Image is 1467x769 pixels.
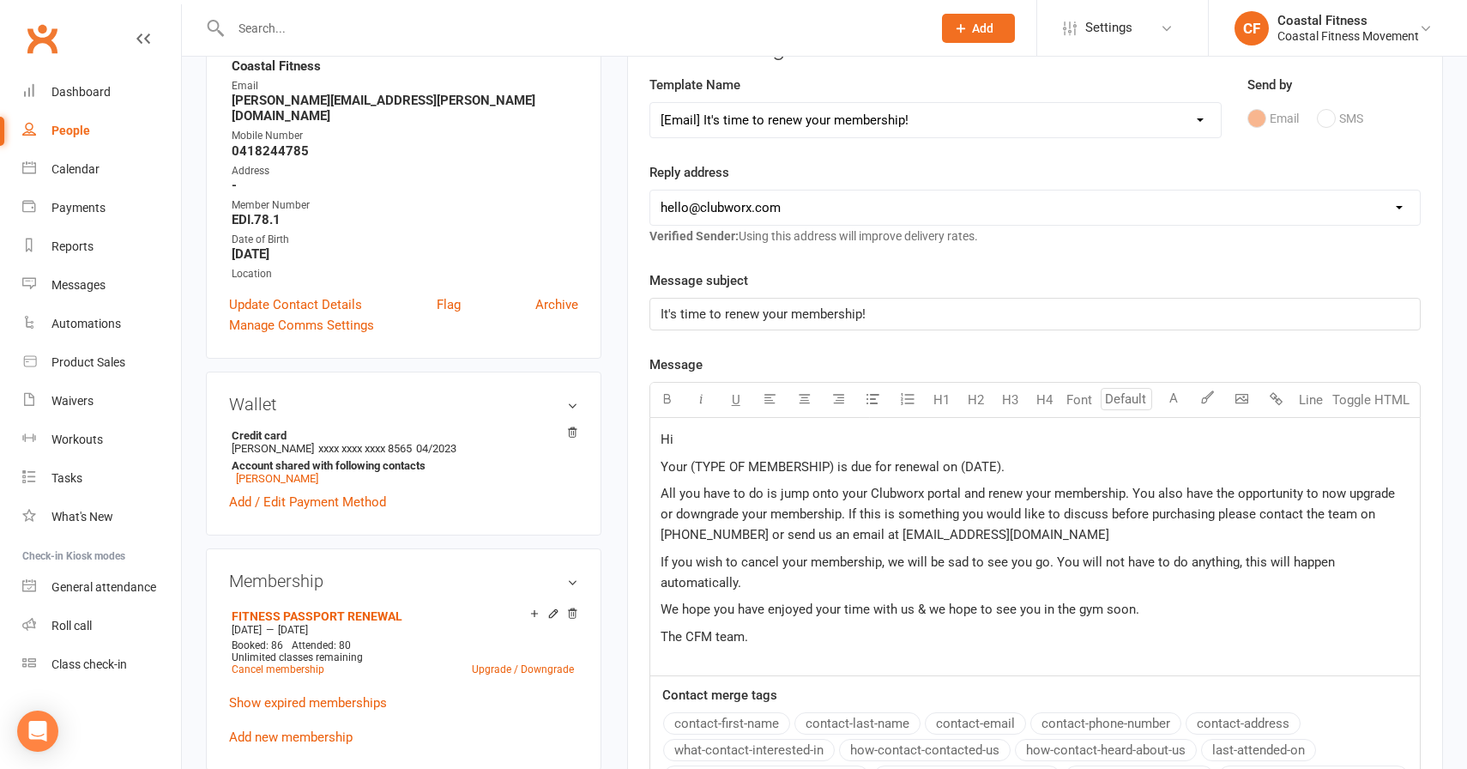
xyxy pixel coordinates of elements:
[22,568,181,607] a: General attendance kiosk mode
[22,459,181,498] a: Tasks
[22,305,181,343] a: Automations
[1101,388,1152,410] input: Default
[22,645,181,684] a: Class kiosk mode
[662,685,777,705] label: Contact merge tags
[229,315,374,336] a: Manage Comms Settings
[229,695,387,711] a: Show expired memberships
[661,554,1338,590] span: If you wish to cancel your membership, we will be sad to see you go. You will not have to do anyt...
[232,78,578,94] div: Email
[232,197,578,214] div: Member Number
[232,459,570,472] strong: Account shared with following contacts
[51,510,113,524] div: What's New
[278,624,308,636] span: [DATE]
[21,17,63,60] a: Clubworx
[318,442,412,455] span: xxxx xxxx xxxx 8565
[1062,383,1096,417] button: Font
[22,382,181,421] a: Waivers
[472,663,574,675] a: Upgrade / Downgrade
[17,711,58,752] div: Open Intercom Messenger
[232,163,578,179] div: Address
[232,178,578,193] strong: -
[232,212,578,227] strong: EDI.78.1
[1294,383,1328,417] button: Line
[22,607,181,645] a: Roll call
[1015,739,1197,761] button: how-contact-heard-about-us
[229,427,578,487] li: [PERSON_NAME]
[229,395,578,414] h3: Wallet
[942,14,1015,43] button: Add
[1277,13,1419,28] div: Coastal Fitness
[719,383,753,417] button: U
[649,75,740,95] label: Template Name
[51,124,90,137] div: People
[1156,383,1191,417] button: A
[925,712,1026,735] button: contact-email
[22,343,181,382] a: Product Sales
[22,421,181,459] a: Workouts
[51,201,106,215] div: Payments
[661,629,748,645] span: The CFM team.
[22,498,181,536] a: What's New
[51,580,156,594] div: General attendance
[51,657,127,671] div: Class check-in
[51,355,125,369] div: Product Sales
[51,317,121,330] div: Automations
[535,294,578,315] a: Archive
[1277,28,1419,44] div: Coastal Fitness Movement
[925,383,959,417] button: H1
[232,609,402,623] a: FITNESS PASSPORT RENEWAL
[232,639,283,651] span: Booked: 86
[236,472,318,485] a: [PERSON_NAME]
[51,278,106,292] div: Messages
[649,354,703,375] label: Message
[649,229,739,243] strong: Verified Sender:
[51,239,94,253] div: Reports
[1247,75,1292,95] label: Send by
[661,432,673,447] span: Hi
[649,162,729,183] label: Reply address
[229,572,578,590] h3: Membership
[232,232,578,248] div: Date of Birth
[1235,11,1269,45] div: CF
[232,624,262,636] span: [DATE]
[437,294,461,315] a: Flag
[22,73,181,112] a: Dashboard
[232,143,578,159] strong: 0418244785
[794,712,921,735] button: contact-last-name
[732,392,740,408] span: U
[972,21,993,35] span: Add
[1328,383,1414,417] button: Toggle HTML
[993,383,1028,417] button: H3
[1186,712,1301,735] button: contact-address
[232,58,578,74] strong: Coastal Fitness
[232,663,324,675] a: Cancel membership
[51,85,111,99] div: Dashboard
[51,471,82,485] div: Tasks
[232,651,363,663] span: Unlimited classes remaining
[959,383,993,417] button: H2
[51,162,100,176] div: Calendar
[229,492,386,512] a: Add / Edit Payment Method
[229,730,353,745] a: Add new membership
[232,246,578,262] strong: [DATE]
[22,266,181,305] a: Messages
[1085,9,1132,47] span: Settings
[649,229,978,243] span: Using this address will improve delivery rates.
[649,270,748,291] label: Message subject
[232,429,570,442] strong: Credit card
[663,739,835,761] button: what-contact-interested-in
[22,227,181,266] a: Reports
[51,394,94,408] div: Waivers
[22,112,181,150] a: People
[292,639,351,651] span: Attended: 80
[661,306,866,322] span: It's time to renew your membership!
[839,739,1011,761] button: how-contact-contacted-us
[51,433,103,446] div: Workouts
[226,16,920,40] input: Search...
[1028,383,1062,417] button: H4
[227,623,578,637] div: —
[22,189,181,227] a: Payments
[1201,739,1316,761] button: last-attended-on
[661,602,1139,617] span: We hope you have enjoyed your time with us & we hope to see you in the gym soon.
[232,128,578,144] div: Mobile Number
